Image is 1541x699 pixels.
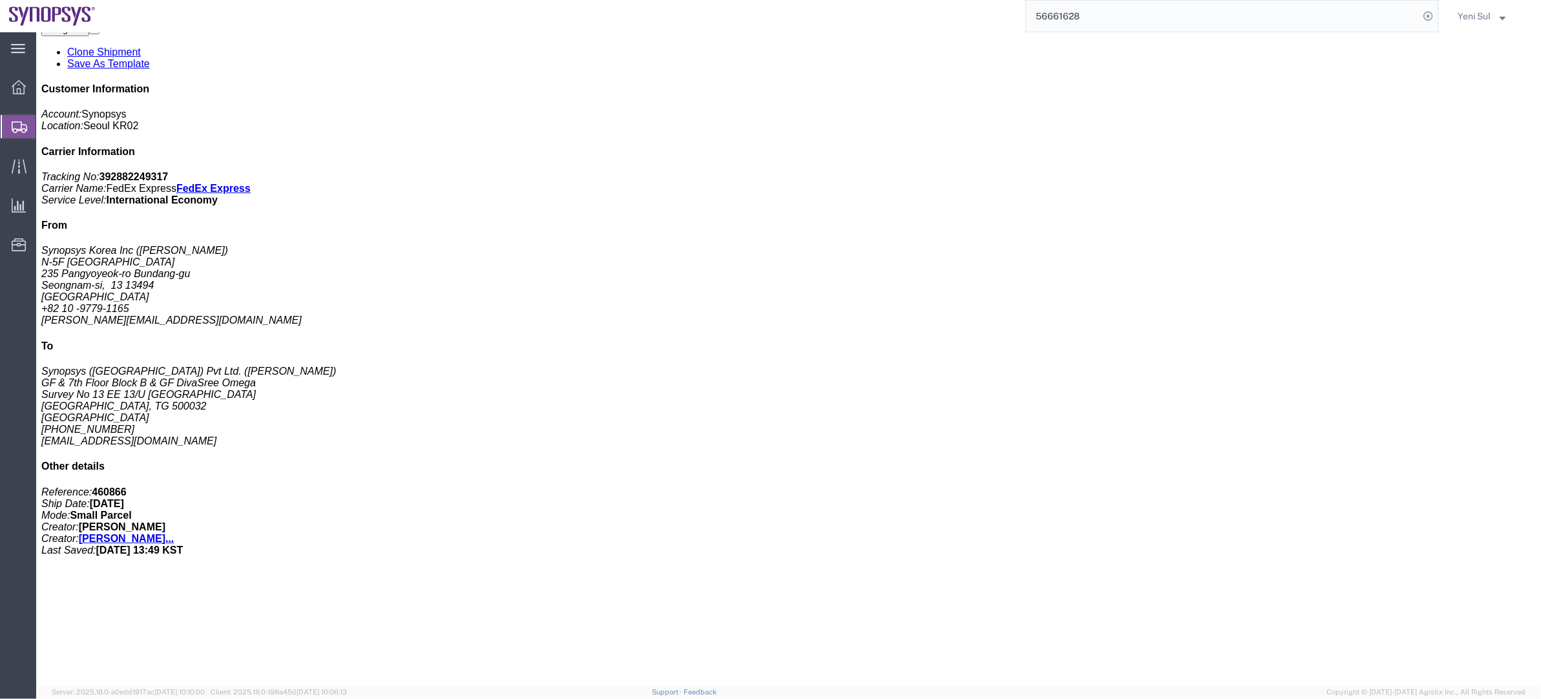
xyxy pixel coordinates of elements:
span: Copyright © [DATE]-[DATE] Agistix Inc., All Rights Reserved [1326,687,1525,698]
iframe: FS Legacy Container [36,32,1541,685]
a: Feedback [684,688,717,696]
span: Yeni Sul [1458,9,1491,23]
button: Yeni Sul [1457,8,1523,24]
a: Support [652,688,684,696]
input: Search for shipment number, reference number [1026,1,1419,32]
span: [DATE] 10:10:00 [154,688,205,696]
img: logo [9,6,96,26]
span: Client: 2025.18.0-198a450 [211,688,347,696]
span: [DATE] 10:06:13 [297,688,347,696]
span: Server: 2025.18.0-a0edd1917ac [52,688,205,696]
